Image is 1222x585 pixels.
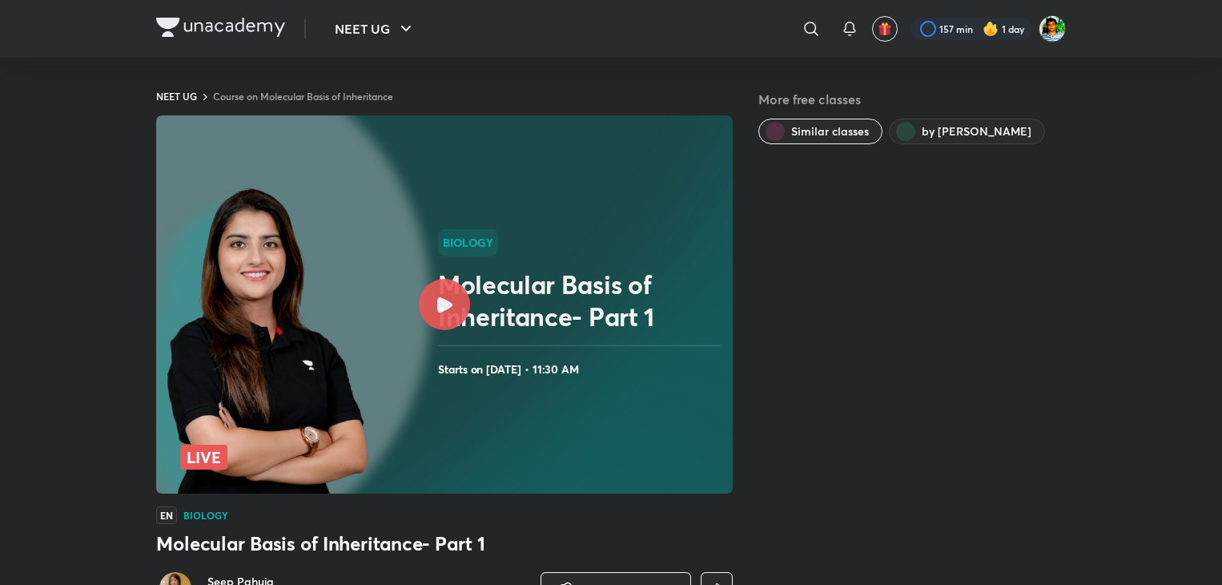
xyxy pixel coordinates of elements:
[872,16,898,42] button: avatar
[889,119,1045,144] button: by Seep Pahuja
[183,510,228,520] h4: Biology
[791,123,869,139] span: Similar classes
[758,119,882,144] button: Similar classes
[156,531,733,556] h3: Molecular Basis of Inheritance- Part 1
[922,123,1031,139] span: by Seep Pahuja
[758,90,1066,109] h5: More free classes
[878,22,892,36] img: avatar
[438,359,726,380] h4: Starts on [DATE] • 11:30 AM
[325,13,425,45] button: NEET UG
[1039,15,1066,42] img: Mehul Ghosh
[213,90,393,103] a: Course on Molecular Basis of Inheritance
[156,506,177,524] span: EN
[438,268,726,333] h2: Molecular Basis of Inheritance- Part 1
[983,21,999,37] img: streak
[156,18,285,37] img: Company Logo
[156,18,285,41] a: Company Logo
[156,90,197,103] a: NEET UG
